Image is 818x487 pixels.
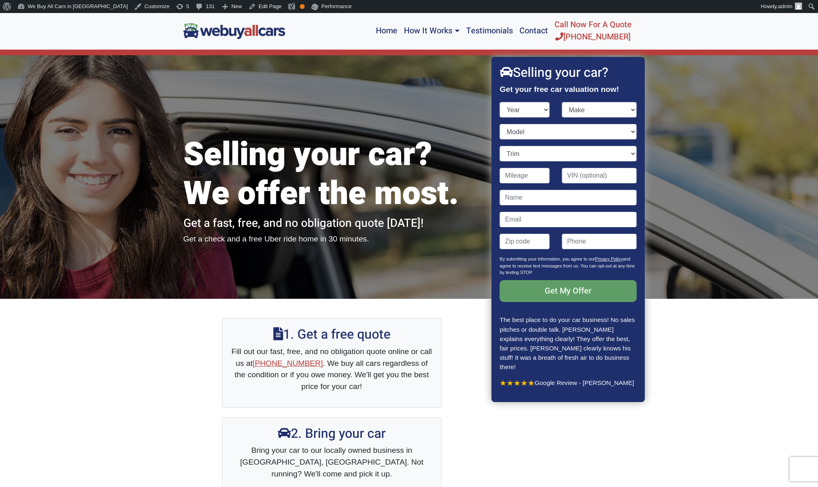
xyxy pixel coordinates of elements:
input: Phone [562,234,637,249]
input: Email [500,212,637,227]
strong: Get your free car valuation now! [500,85,619,93]
p: The best place to do your car business! No sales pitches or double talk. [PERSON_NAME] explains e... [500,315,637,371]
a: Testimonials [463,15,516,46]
form: Contact form [500,102,637,315]
a: Contact [516,15,551,46]
input: Mileage [500,168,550,183]
div: OK [300,4,305,9]
input: VIN (optional) [562,168,637,183]
p: Google Review - [PERSON_NAME] [500,378,637,387]
p: Get a check and a free Uber ride home in 30 minutes. [183,233,480,245]
input: Zip code [500,234,550,249]
a: [PHONE_NUMBER] [253,359,323,367]
a: Home [373,15,401,46]
input: Get My Offer [500,280,637,302]
p: Bring your car to our locally owned business in [GEOGRAPHIC_DATA], [GEOGRAPHIC_DATA]. Not running... [231,445,433,480]
span: admin [778,3,792,9]
h2: Selling your car? [500,65,637,80]
a: Call Now For A Quote[PHONE_NUMBER] [551,15,635,46]
input: Name [500,190,637,205]
h1: Selling your car? We offer the most. [183,135,480,213]
a: How It Works [401,15,462,46]
img: We Buy All Cars in NJ logo [183,23,285,39]
h2: 2. Bring your car [231,426,433,441]
h2: Get a fast, free, and no obligation quote [DATE]! [183,217,480,230]
p: Fill out our fast, free, and no obligation quote online or call us at . We buy all cars regardles... [231,346,433,393]
a: Privacy Policy [595,257,623,261]
p: By submitting your information, you agree to our and agree to receive text messages from us. You ... [500,256,637,280]
h2: 1. Get a free quote [231,327,433,342]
